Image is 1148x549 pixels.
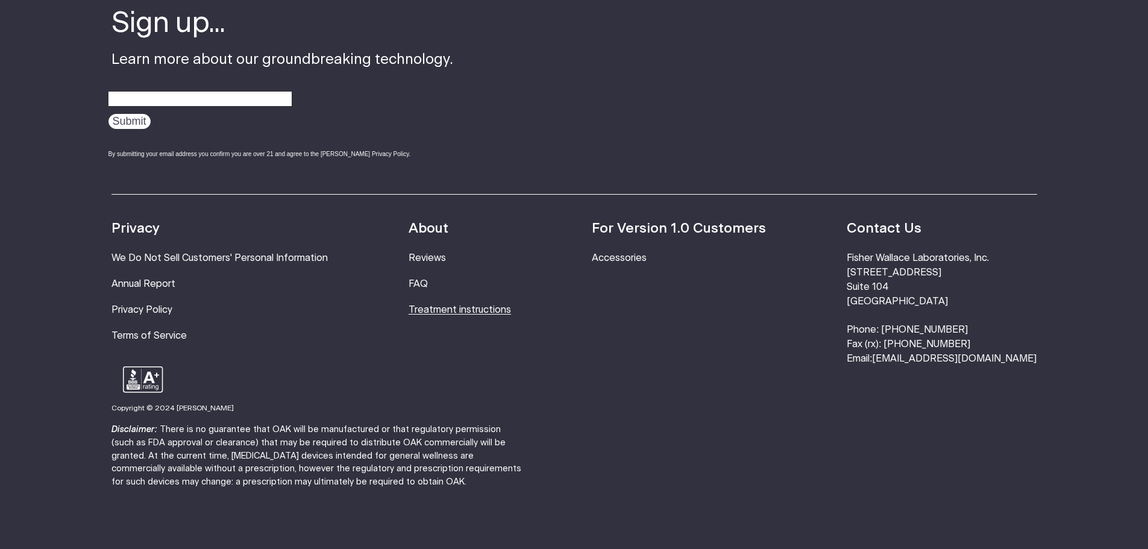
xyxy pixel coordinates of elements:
div: By submitting your email address you confirm you are over 21 and agree to the [PERSON_NAME] Priva... [108,149,453,158]
strong: About [409,222,448,236]
a: We Do Not Sell Customers' Personal Information [111,253,328,263]
a: [EMAIL_ADDRESS][DOMAIN_NAME] [872,354,1037,363]
div: Learn more about our groundbreaking technology. [111,5,453,170]
strong: Disclaimer: [111,425,157,434]
a: Terms of Service [111,331,187,340]
a: Annual Report [111,279,175,289]
strong: For Version 1.0 Customers [592,222,766,236]
a: FAQ [409,279,428,289]
a: Accessories [592,253,647,263]
a: Treatment instructions [409,305,511,315]
p: There is no guarantee that OAK will be manufactured or that regulatory permission (such as FDA ap... [111,423,521,488]
a: Reviews [409,253,446,263]
a: Privacy Policy [111,305,172,315]
strong: Privacy [111,222,160,236]
strong: Contact Us [847,222,921,236]
li: Fisher Wallace Laboratories, Inc. [STREET_ADDRESS] Suite 104 [GEOGRAPHIC_DATA] Phone: [PHONE_NUMB... [847,251,1037,366]
input: Submit [108,114,151,129]
h4: Sign up... [111,5,453,43]
small: Copyright © 2024 [PERSON_NAME] [111,404,234,412]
